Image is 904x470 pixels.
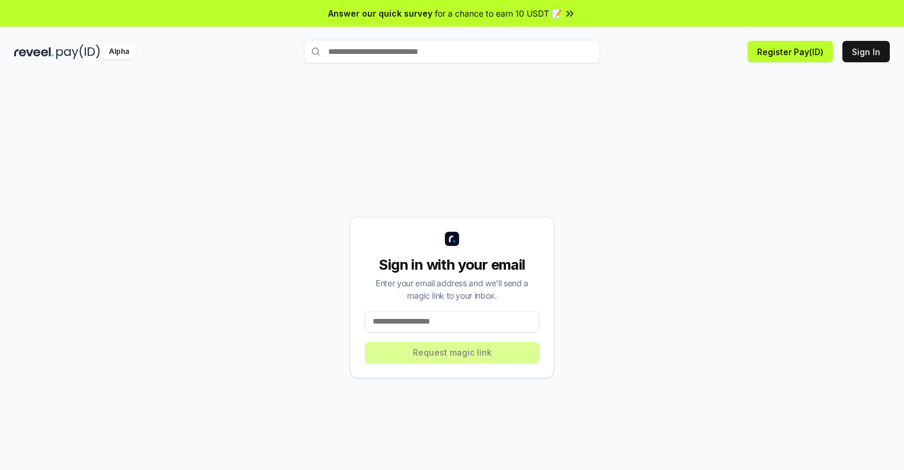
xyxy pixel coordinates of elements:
span: for a chance to earn 10 USDT 📝 [435,7,562,20]
img: pay_id [56,44,100,59]
div: Alpha [102,44,136,59]
button: Register Pay(ID) [748,41,833,62]
button: Sign In [842,41,890,62]
img: reveel_dark [14,44,54,59]
div: Sign in with your email [365,255,539,274]
div: Enter your email address and we’ll send a magic link to your inbox. [365,277,539,302]
span: Answer our quick survey [328,7,432,20]
img: logo_small [445,232,459,246]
